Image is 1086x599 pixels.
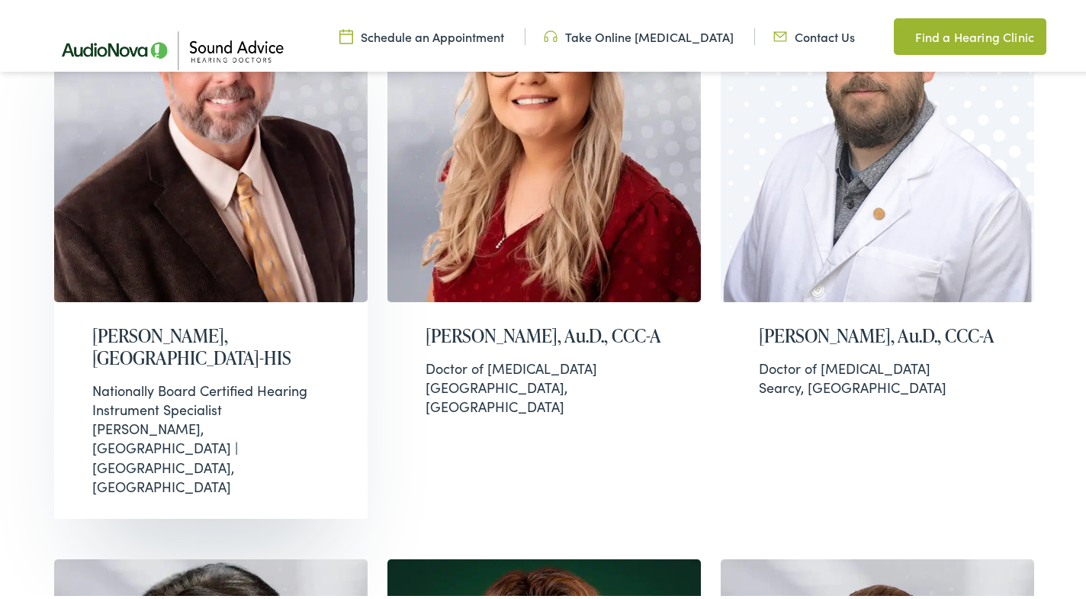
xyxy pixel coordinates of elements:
div: [PERSON_NAME], [GEOGRAPHIC_DATA] | [GEOGRAPHIC_DATA], [GEOGRAPHIC_DATA] [92,378,329,493]
img: Icon representing mail communication in a unique green color, indicative of contact or communicat... [773,25,787,42]
a: Contact Us [773,25,855,42]
img: Calendar icon in a unique green color, symbolizing scheduling or date-related features. [339,25,353,42]
div: Nationally Board Certified Hearing Instrument Specialist [92,378,329,416]
h2: [PERSON_NAME], Au.D., CCC-A [759,322,996,344]
h2: [PERSON_NAME], Au.D., CCC-A [426,322,663,344]
div: [GEOGRAPHIC_DATA], [GEOGRAPHIC_DATA] [426,356,663,414]
a: Take Online [MEDICAL_DATA] [544,25,734,42]
a: Find a Hearing Clinic [894,15,1046,52]
div: Searcy, [GEOGRAPHIC_DATA] [759,356,996,394]
a: Schedule an Appointment [339,25,504,42]
div: Doctor of [MEDICAL_DATA] [759,356,996,375]
h2: [PERSON_NAME], [GEOGRAPHIC_DATA]-HIS [92,322,329,366]
img: Map pin icon in a unique green color, indicating location-related features or services. [894,24,908,43]
img: Headphone icon in a unique green color, suggesting audio-related services or features. [544,25,557,42]
div: Doctor of [MEDICAL_DATA] [426,356,663,375]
